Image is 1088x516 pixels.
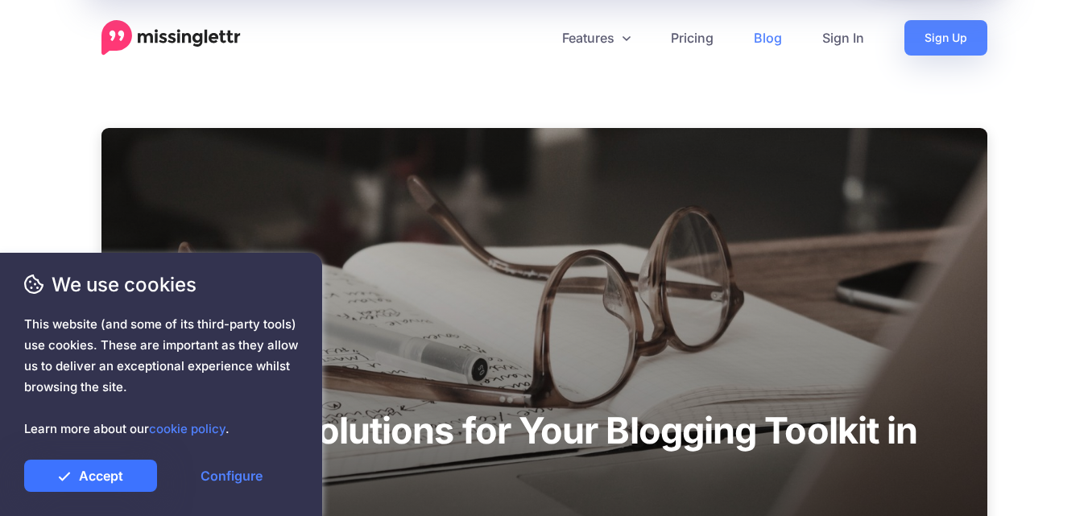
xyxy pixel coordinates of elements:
[24,270,298,299] span: We use cookies
[24,460,157,492] a: Accept
[165,460,298,492] a: Configure
[734,20,802,56] a: Blog
[542,20,651,56] a: Features
[651,20,734,56] a: Pricing
[101,20,241,56] a: Home
[24,314,298,440] span: This website (and some of its third-party tools) use cookies. These are important as they allow u...
[149,421,225,436] a: cookie policy
[904,20,987,56] a: Sign Up
[802,20,884,56] a: Sign In
[101,405,987,506] h1: Essential Solutions for Your Blogging Toolkit in [DATE]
